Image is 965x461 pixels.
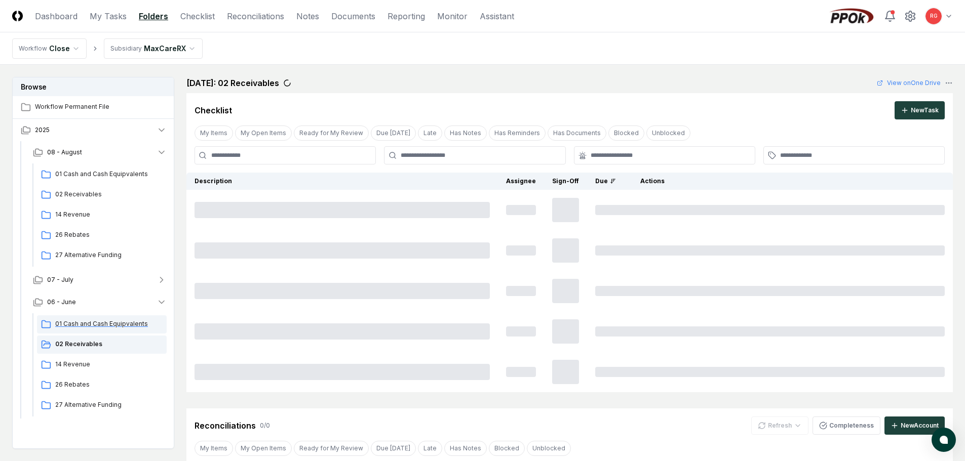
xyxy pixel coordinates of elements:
[294,125,369,141] button: Ready for My Review
[418,441,442,456] button: Late
[55,190,163,199] span: 02 Receivables
[646,125,690,141] button: Unblocked
[371,441,416,456] button: Due Today
[110,44,142,53] div: Subsidiary
[13,77,174,96] h3: Browse
[12,11,23,21] img: Logo
[55,400,163,409] span: 27 Alternative Funding
[437,10,468,22] a: Monitor
[544,173,587,190] th: Sign-Off
[371,125,416,141] button: Due Today
[548,125,606,141] button: Has Documents
[25,313,175,418] div: 06 - June
[25,269,175,291] button: 07 - July
[19,44,47,53] div: Workflow
[195,441,233,456] button: My Items
[444,441,487,456] button: Has Notes
[418,125,442,141] button: Late
[195,125,233,141] button: My Items
[608,125,644,141] button: Blocked
[35,125,50,135] span: 2025
[37,356,167,374] a: 14 Revenue
[12,38,203,59] nav: breadcrumb
[37,315,167,333] a: 01 Cash and Cash Equipvalents
[901,421,939,430] div: New Account
[527,441,571,456] button: Unblocked
[932,428,956,452] button: atlas-launcher
[13,141,175,421] div: 2025
[25,141,175,163] button: 08 - August
[827,8,876,24] img: PPOk logo
[595,177,616,186] div: Due
[260,421,270,430] div: 0 / 0
[489,441,525,456] button: Blocked
[47,148,82,157] span: 08 - August
[884,416,945,435] button: NewAccount
[90,10,127,22] a: My Tasks
[296,10,319,22] a: Notes
[813,416,880,435] button: Completeness
[227,10,284,22] a: Reconciliations
[498,173,544,190] th: Assignee
[37,396,167,414] a: 27 Alternative Funding
[55,319,163,328] span: 01 Cash and Cash Equipvalents
[930,12,938,20] span: RG
[480,10,514,22] a: Assistant
[37,246,167,265] a: 27 Alternative Funding
[195,420,256,432] div: Reconciliations
[47,275,73,284] span: 07 - July
[35,102,167,111] span: Workflow Permanent File
[37,165,167,184] a: 01 Cash and Cash Equipvalents
[331,10,375,22] a: Documents
[388,10,425,22] a: Reporting
[235,441,292,456] button: My Open Items
[55,170,163,179] span: 01 Cash and Cash Equipvalents
[186,173,498,190] th: Description
[37,336,167,354] a: 02 Receivables
[55,230,163,239] span: 26 Rebates
[37,376,167,394] a: 26 Rebates
[489,125,546,141] button: Has Reminders
[186,77,279,89] h2: [DATE]: 02 Receivables
[139,10,168,22] a: Folders
[13,96,175,118] a: Workflow Permanent File
[37,186,167,204] a: 02 Receivables
[180,10,215,22] a: Checklist
[877,78,941,88] a: View onOne Drive
[35,10,78,22] a: Dashboard
[55,360,163,369] span: 14 Revenue
[47,298,76,307] span: 06 - June
[195,104,232,116] div: Checklist
[444,125,487,141] button: Has Notes
[25,163,175,269] div: 08 - August
[55,340,163,349] span: 02 Receivables
[235,125,292,141] button: My Open Items
[55,250,163,260] span: 27 Alternative Funding
[632,177,945,186] div: Actions
[37,226,167,244] a: 26 Rebates
[55,380,163,389] span: 26 Rebates
[294,441,369,456] button: Ready for My Review
[911,106,939,115] div: New Task
[37,206,167,224] a: 14 Revenue
[924,7,943,25] button: RG
[895,101,945,119] button: NewTask
[13,119,175,141] button: 2025
[25,291,175,313] button: 06 - June
[55,210,163,219] span: 14 Revenue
